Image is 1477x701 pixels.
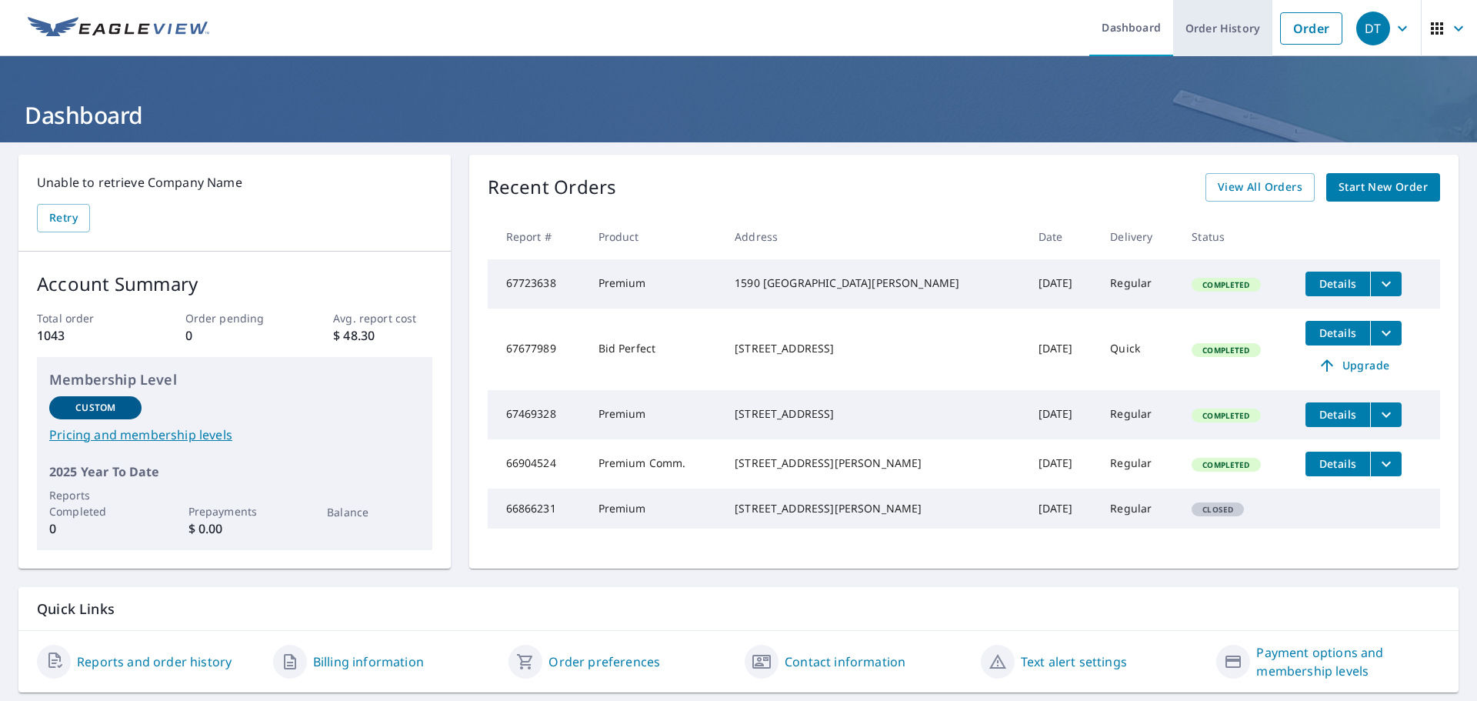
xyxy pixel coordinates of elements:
h1: Dashboard [18,99,1459,131]
a: Payment options and membership levels [1256,643,1440,680]
p: Avg. report cost [333,310,432,326]
p: Unable to retrieve Company Name [37,173,432,192]
td: Regular [1098,489,1179,529]
td: Bid Perfect [586,309,723,390]
td: 67677989 [488,309,586,390]
td: Quick [1098,309,1179,390]
button: filesDropdownBtn-66904524 [1370,452,1402,476]
th: Product [586,214,723,259]
p: Quick Links [37,599,1440,619]
a: Order [1280,12,1342,45]
td: [DATE] [1026,439,1099,489]
span: Completed [1193,345,1259,356]
span: Completed [1193,410,1259,421]
p: Reports Completed [49,487,142,519]
td: [DATE] [1026,489,1099,529]
p: Prepayments [188,503,281,519]
p: Recent Orders [488,173,617,202]
td: 66904524 [488,439,586,489]
p: Balance [327,504,419,520]
div: [STREET_ADDRESS] [735,406,1014,422]
span: View All Orders [1218,178,1302,197]
button: detailsBtn-66904524 [1305,452,1370,476]
button: filesDropdownBtn-67469328 [1370,402,1402,427]
a: Text alert settings [1021,653,1127,671]
span: Details [1315,456,1361,471]
span: Upgrade [1315,356,1392,375]
a: Pricing and membership levels [49,426,420,444]
td: Premium Comm. [586,439,723,489]
th: Address [722,214,1026,259]
p: Custom [75,401,115,415]
button: detailsBtn-67677989 [1305,321,1370,345]
td: Premium [586,259,723,309]
button: filesDropdownBtn-67723638 [1370,272,1402,296]
th: Date [1026,214,1099,259]
td: 67723638 [488,259,586,309]
td: [DATE] [1026,309,1099,390]
th: Status [1179,214,1293,259]
th: Delivery [1098,214,1179,259]
td: Premium [586,489,723,529]
img: EV Logo [28,17,209,40]
a: Reports and order history [77,653,232,671]
p: Order pending [185,310,284,326]
div: [STREET_ADDRESS] [735,341,1014,356]
span: Completed [1193,459,1259,470]
button: detailsBtn-67469328 [1305,402,1370,427]
p: Total order [37,310,135,326]
p: $ 0.00 [188,519,281,538]
td: [DATE] [1026,259,1099,309]
a: Upgrade [1305,353,1402,378]
a: Contact information [785,653,905,671]
p: 0 [185,326,284,345]
a: Start New Order [1326,173,1440,202]
td: Regular [1098,439,1179,489]
p: 1043 [37,326,135,345]
p: 0 [49,519,142,538]
td: Premium [586,390,723,439]
td: Regular [1098,390,1179,439]
div: [STREET_ADDRESS][PERSON_NAME] [735,501,1014,516]
button: detailsBtn-67723638 [1305,272,1370,296]
div: 1590 [GEOGRAPHIC_DATA][PERSON_NAME] [735,275,1014,291]
a: Order preferences [548,653,660,671]
div: DT [1356,12,1390,45]
span: Completed [1193,279,1259,290]
button: Retry [37,204,90,232]
td: [DATE] [1026,390,1099,439]
td: Regular [1098,259,1179,309]
p: Account Summary [37,270,432,298]
p: 2025 Year To Date [49,462,420,481]
span: Start New Order [1339,178,1428,197]
span: Details [1315,325,1361,340]
p: Membership Level [49,369,420,390]
span: Details [1315,407,1361,422]
a: Billing information [313,653,424,671]
td: 67469328 [488,390,586,439]
button: filesDropdownBtn-67677989 [1370,321,1402,345]
td: 66866231 [488,489,586,529]
span: Details [1315,276,1361,291]
th: Report # [488,214,586,259]
p: $ 48.30 [333,326,432,345]
span: Retry [49,209,78,228]
a: View All Orders [1205,173,1315,202]
div: [STREET_ADDRESS][PERSON_NAME] [735,456,1014,471]
span: Closed [1193,504,1242,515]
